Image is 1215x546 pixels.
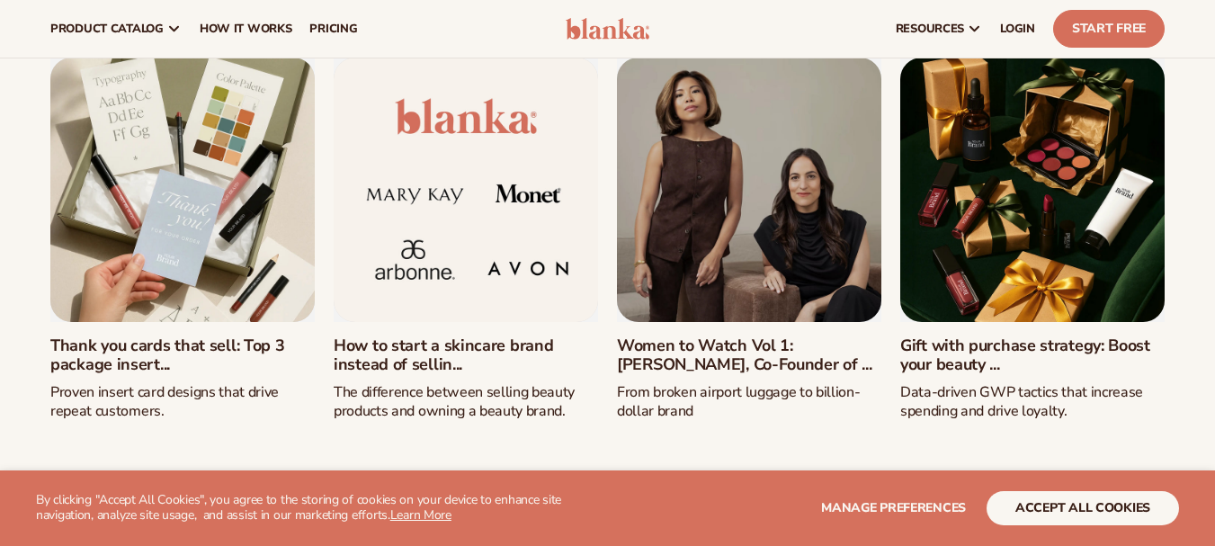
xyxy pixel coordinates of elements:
[896,22,964,36] span: resources
[50,336,315,375] a: Thank you cards that sell: Top 3 package insert...
[200,22,292,36] span: How It Works
[1053,10,1165,48] a: Start Free
[987,491,1179,525] button: accept all cookies
[50,58,315,495] div: 1 / 50
[309,22,357,36] span: pricing
[821,491,966,525] button: Manage preferences
[334,336,598,375] a: How to start a skincare brand instead of sellin...
[1000,22,1035,36] span: LOGIN
[900,58,1165,495] div: 4 / 50
[50,22,164,36] span: product catalog
[617,58,881,495] div: 3 / 50
[900,336,1165,375] a: Gift with purchase strategy: Boost your beauty ...
[36,493,600,524] p: By clicking "Accept All Cookies", you agree to the storing of cookies on your device to enhance s...
[390,506,451,524] a: Learn More
[821,499,966,516] span: Manage preferences
[334,58,598,495] div: 2 / 50
[617,336,881,375] a: Women to Watch Vol 1: [PERSON_NAME], Co-Founder of ...
[566,18,650,40] img: logo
